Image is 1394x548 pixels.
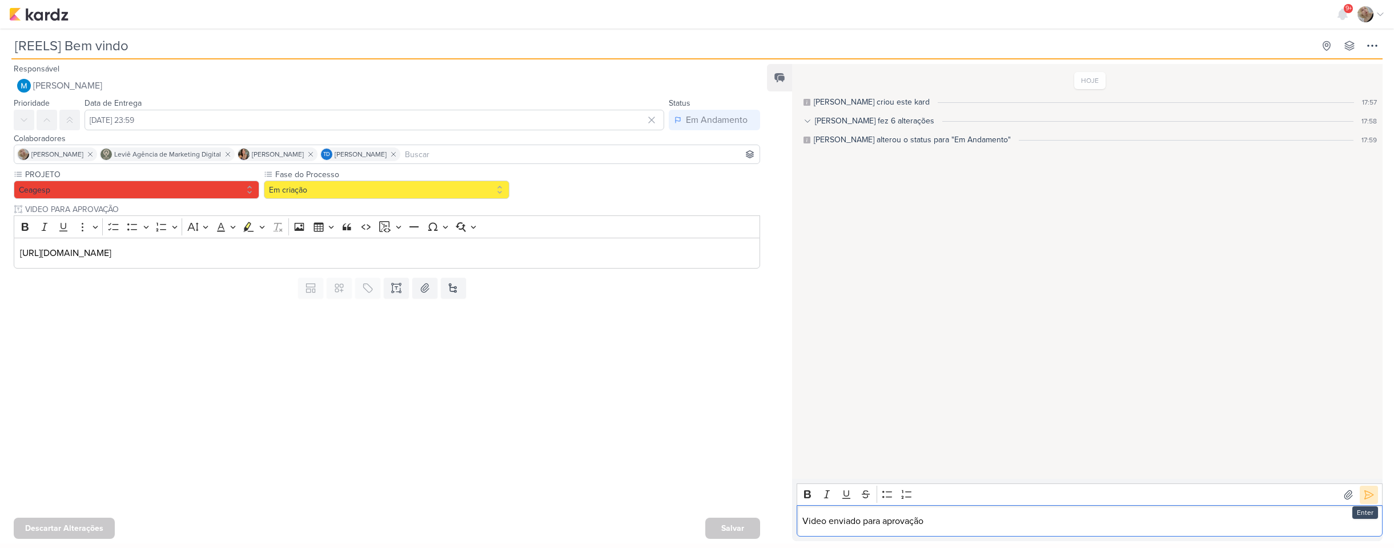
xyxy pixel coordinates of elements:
[1362,97,1377,107] div: 17:57
[114,149,221,159] span: Leviê Agência de Marketing Digital
[18,149,29,160] img: Sarah Violante
[804,99,810,106] div: Este log é visível à todos no kard
[1352,506,1378,519] div: Enter
[9,7,69,21] img: kardz.app
[14,215,760,238] div: Editor toolbar
[814,134,1011,146] div: MARIANA alterou o status para "Em Andamento"
[815,115,934,127] div: [PERSON_NAME] fez 6 alterações
[1361,135,1377,145] div: 17:59
[31,149,83,159] span: [PERSON_NAME]
[802,514,1376,528] p: Video enviado para aprovação
[11,35,1314,56] input: Kard Sem Título
[85,98,142,108] label: Data de Entrega
[14,133,760,145] div: Colaboradores
[335,149,387,159] span: [PERSON_NAME]
[669,110,760,130] button: Em Andamento
[14,98,50,108] label: Prioridade
[14,238,760,269] div: Editor editing area: main
[1345,4,1352,13] span: 9+
[14,75,760,96] button: [PERSON_NAME]
[323,152,330,158] p: Td
[17,79,31,93] img: MARIANA MIRANDA
[23,203,760,215] input: Texto sem título
[14,181,259,199] button: Ceagesp
[321,149,332,160] div: Thais de carvalho
[14,64,59,74] label: Responsável
[814,96,930,108] div: MARIANA criou este kard
[403,147,757,161] input: Buscar
[20,246,754,260] p: [URL][DOMAIN_NAME]
[252,149,304,159] span: [PERSON_NAME]
[101,149,112,160] img: Leviê Agência de Marketing Digital
[686,113,748,127] div: Em Andamento
[669,98,690,108] label: Status
[1361,116,1377,126] div: 17:58
[274,169,509,181] label: Fase do Processo
[238,149,250,160] img: Marcella Legnaioli
[804,137,810,143] div: Este log é visível à todos no kard
[797,483,1383,506] div: Editor toolbar
[1357,6,1373,22] img: Sarah Violante
[797,505,1383,537] div: Editor editing area: main
[264,181,509,199] button: Em criação
[24,169,259,181] label: PROJETO
[33,79,102,93] span: [PERSON_NAME]
[85,110,664,130] input: Select a date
